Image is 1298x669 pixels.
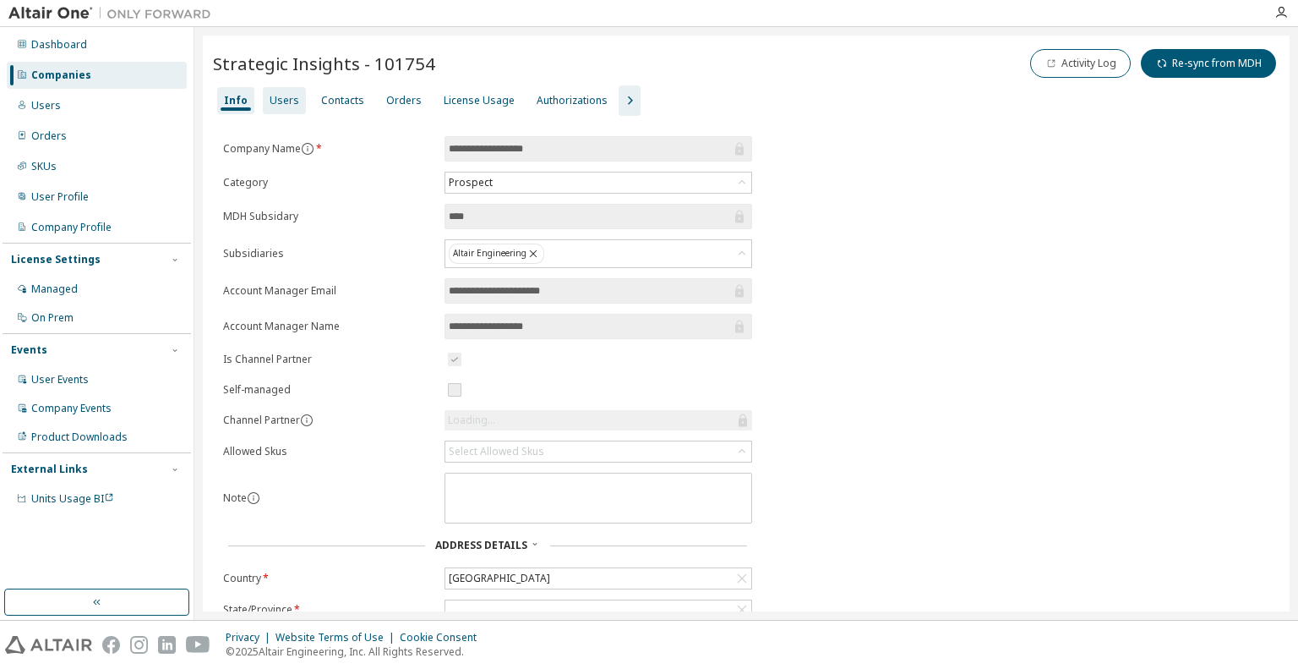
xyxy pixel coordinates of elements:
[31,491,114,506] span: Units Usage BI
[223,445,434,458] label: Allowed Skus
[321,94,364,107] div: Contacts
[270,94,299,107] div: Users
[223,247,434,260] label: Subsidiaries
[386,94,422,107] div: Orders
[223,142,434,156] label: Company Name
[301,142,314,156] button: information
[31,190,89,204] div: User Profile
[223,284,434,298] label: Account Manager Email
[449,445,544,458] div: Select Allowed Skus
[31,129,67,143] div: Orders
[213,52,435,75] span: Strategic Insights - 101754
[31,373,89,387] div: User Events
[275,631,400,644] div: Website Terms of Use
[445,173,751,193] div: Prospect
[31,69,91,82] div: Companies
[444,410,752,430] div: Loading...
[186,636,210,654] img: youtube.svg
[300,414,314,427] button: information
[400,631,487,644] div: Cookie Consent
[226,644,487,659] p: © 2025 Altair Engineering, Inc. All Rights Reserved.
[31,38,87,52] div: Dashboard
[223,176,434,189] label: Category
[223,491,247,505] label: Note
[31,99,61,112] div: Users
[31,430,128,444] div: Product Downloads
[537,94,608,107] div: Authorizations
[223,572,434,585] label: Country
[31,282,78,296] div: Managed
[158,636,176,654] img: linkedin.svg
[31,402,112,415] div: Company Events
[11,463,88,476] div: External Links
[223,210,434,223] label: MDH Subsidary
[247,491,260,505] button: information
[445,240,751,267] div: Altair Engineering
[446,569,553,588] div: [GEOGRAPHIC_DATA]
[1030,49,1131,78] button: Activity Log
[31,311,74,325] div: On Prem
[226,631,275,644] div: Privacy
[444,94,515,107] div: License Usage
[1141,49,1276,78] button: Re-sync from MDH
[5,636,92,654] img: altair_logo.svg
[223,383,434,397] label: Self-managed
[11,343,47,357] div: Events
[445,568,751,589] div: [GEOGRAPHIC_DATA]
[11,253,101,266] div: License Settings
[448,414,495,427] div: Loading...
[223,320,434,333] label: Account Manager Name
[8,5,220,22] img: Altair One
[31,221,112,234] div: Company Profile
[224,94,248,107] div: Info
[446,173,495,192] div: Prospect
[445,441,751,462] div: Select Allowed Skus
[31,160,57,173] div: SKUs
[223,603,434,617] label: State/Province
[435,538,527,552] span: Address Details
[449,244,544,264] div: Altair Engineering
[223,353,434,366] label: Is Channel Partner
[130,636,148,654] img: instagram.svg
[102,636,120,654] img: facebook.svg
[223,413,300,427] label: Channel Partner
